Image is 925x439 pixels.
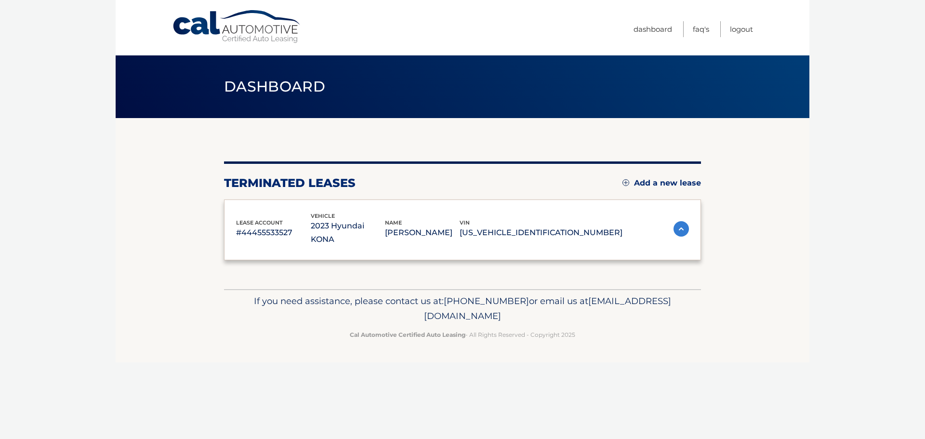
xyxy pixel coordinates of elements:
span: name [385,219,402,226]
p: [PERSON_NAME] [385,226,460,239]
img: add.svg [622,179,629,186]
p: #44455533527 [236,226,311,239]
p: - All Rights Reserved - Copyright 2025 [230,330,695,340]
a: Logout [730,21,753,37]
p: If you need assistance, please contact us at: or email us at [230,293,695,324]
span: Dashboard [224,78,325,95]
span: vin [460,219,470,226]
span: lease account [236,219,283,226]
img: accordion-active.svg [674,221,689,237]
h2: terminated leases [224,176,356,190]
p: 2023 Hyundai KONA [311,219,385,246]
p: [US_VEHICLE_IDENTIFICATION_NUMBER] [460,226,622,239]
a: Cal Automotive [172,10,302,44]
strong: Cal Automotive Certified Auto Leasing [350,331,465,338]
span: [PHONE_NUMBER] [444,295,529,306]
span: vehicle [311,213,335,219]
a: Add a new lease [622,178,701,188]
a: FAQ's [693,21,709,37]
a: Dashboard [634,21,672,37]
